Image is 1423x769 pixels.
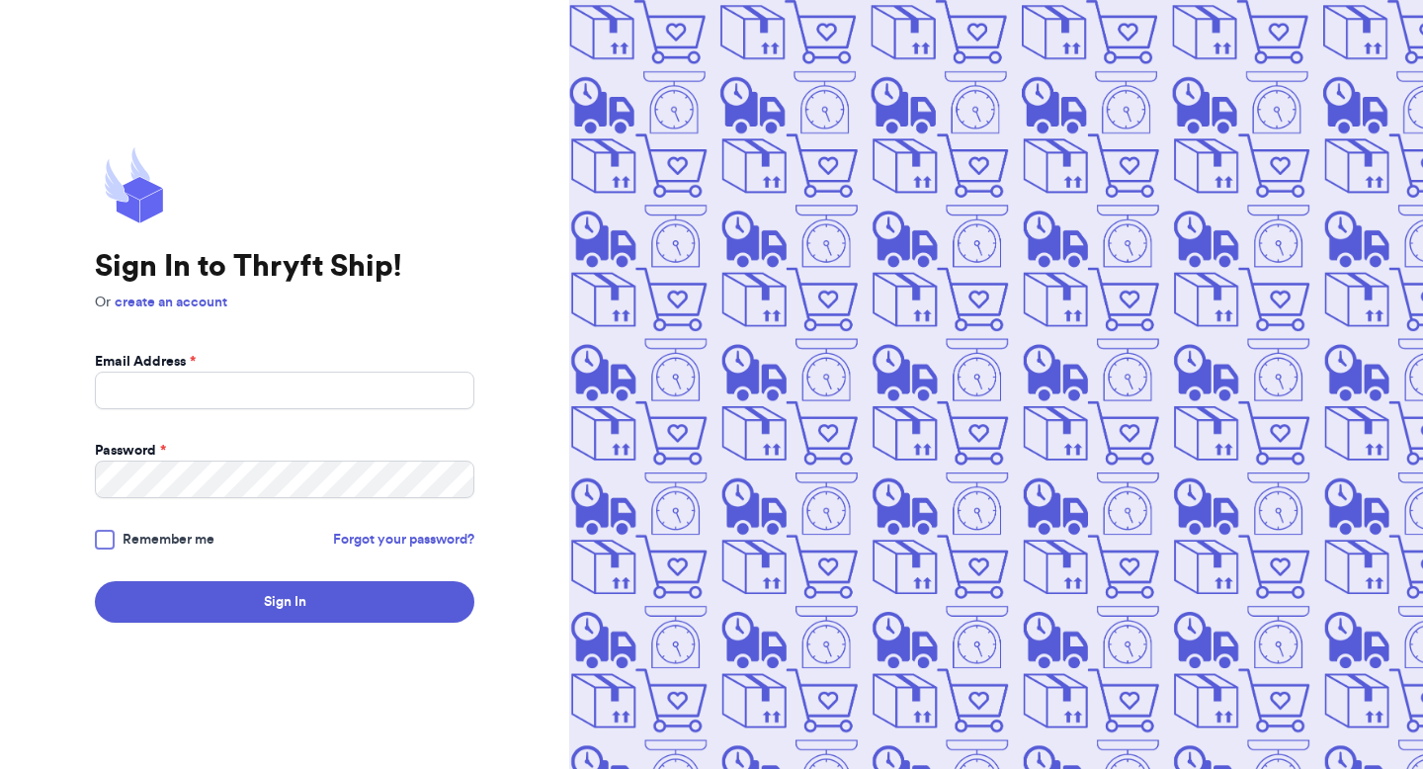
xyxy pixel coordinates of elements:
a: Forgot your password? [333,530,474,550]
h1: Sign In to Thryft Ship! [95,249,474,285]
label: Email Address [95,352,196,372]
button: Sign In [95,581,474,623]
a: create an account [115,296,227,309]
span: Remember me [123,530,214,550]
label: Password [95,441,166,461]
p: Or [95,293,474,312]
